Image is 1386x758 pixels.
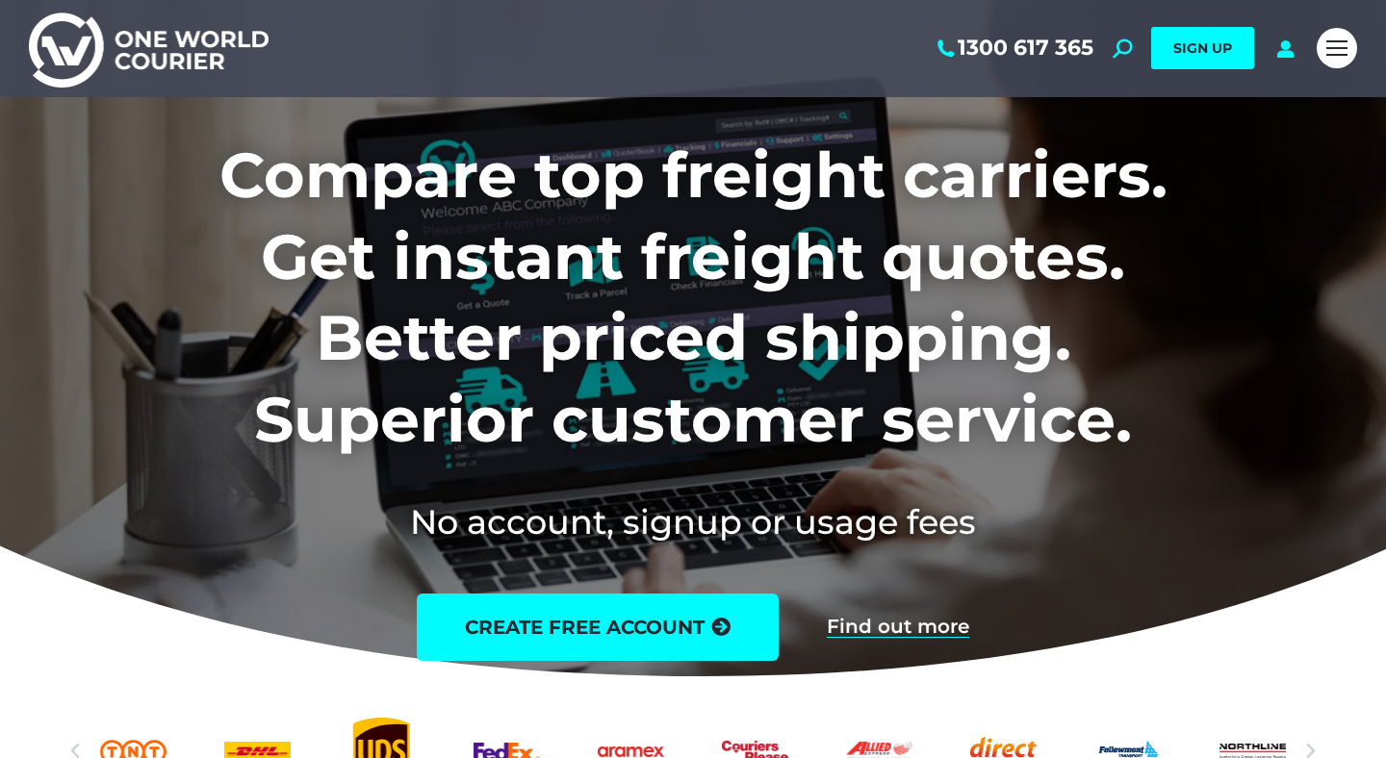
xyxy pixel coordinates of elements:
[934,36,1093,61] a: 1300 617 365
[1151,27,1254,69] a: SIGN UP
[29,10,269,88] img: One World Courier
[827,617,969,638] a: Find out more
[1317,28,1357,68] a: Mobile menu icon
[92,498,1295,545] h2: No account, signup or usage fees
[417,594,779,661] a: create free account
[1173,39,1232,57] span: SIGN UP
[92,135,1295,460] h1: Compare top freight carriers. Get instant freight quotes. Better priced shipping. Superior custom...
